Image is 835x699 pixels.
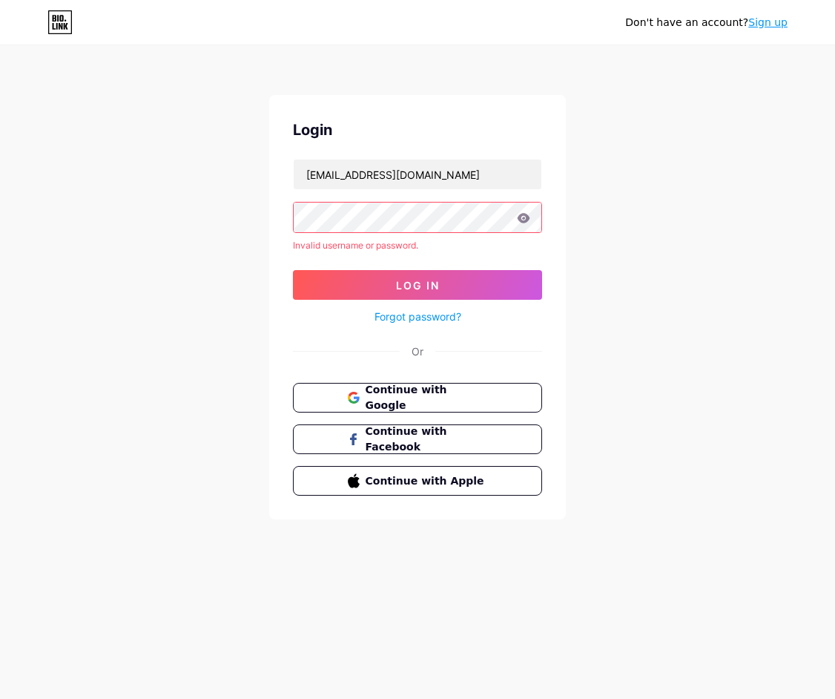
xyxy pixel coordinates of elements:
div: Don't have an account? [625,15,788,30]
button: Continue with Facebook [293,424,542,454]
div: Invalid username or password. [293,239,542,252]
a: Sign up [748,16,788,28]
span: Continue with Apple [366,473,488,489]
a: Forgot password? [374,309,461,324]
button: Log In [293,270,542,300]
span: Log In [396,279,440,292]
span: Continue with Google [366,382,488,413]
div: Login [293,119,542,141]
button: Continue with Google [293,383,542,413]
input: Username [294,160,541,189]
div: Or [412,344,423,359]
button: Continue with Apple [293,466,542,496]
span: Continue with Facebook [366,424,488,455]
